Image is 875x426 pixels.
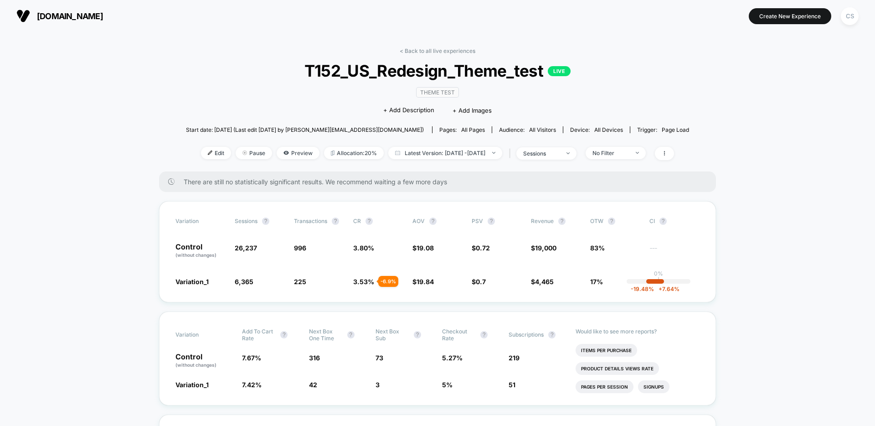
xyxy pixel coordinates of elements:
[414,331,421,338] button: ?
[347,331,355,338] button: ?
[442,328,476,342] span: Checkout Rate
[211,61,664,80] span: T152_US_Redesign_Theme_test
[242,354,261,362] span: 7.67 %
[480,331,488,338] button: ?
[16,9,30,23] img: Visually logo
[590,218,640,225] span: OTW
[400,47,475,54] a: < Back to all live experiences
[353,278,374,286] span: 3.53 %
[499,126,556,133] div: Audience:
[548,66,571,76] p: LIVE
[492,152,495,154] img: end
[594,126,623,133] span: all devices
[412,218,425,224] span: AOV
[175,278,209,286] span: Variation_1
[184,178,698,186] span: There are still no statistically significant results. We recommend waiting a few more days
[309,328,343,342] span: Next Box One Time
[566,152,570,154] img: end
[509,381,515,389] span: 51
[476,244,490,252] span: 0.72
[662,126,689,133] span: Page Load
[531,218,554,224] span: Revenue
[235,244,257,252] span: 26,237
[378,276,398,287] div: - 6.9 %
[365,218,373,225] button: ?
[636,152,639,154] img: end
[186,126,424,133] span: Start date: [DATE] (Last edit [DATE] by [PERSON_NAME][EMAIL_ADDRESS][DOMAIN_NAME])
[236,147,272,159] span: Pause
[376,354,383,362] span: 73
[208,151,212,155] img: edit
[388,147,502,159] span: Latest Version: [DATE] - [DATE]
[654,286,679,292] span: 7.64 %
[417,278,434,286] span: 19.84
[659,286,662,292] span: +
[294,278,306,286] span: 225
[417,244,434,252] span: 19.08
[376,381,380,389] span: 3
[476,278,486,286] span: 0.7
[535,278,554,286] span: 4,465
[37,11,103,21] span: [DOMAIN_NAME]
[576,328,700,335] p: Would like to see more reports?
[531,278,554,286] span: $
[548,331,556,338] button: ?
[442,354,463,362] span: 5.27 %
[175,328,226,342] span: Variation
[638,380,669,393] li: Signups
[383,106,434,115] span: + Add Description
[590,278,603,286] span: 17%
[841,7,859,25] div: CS
[235,218,257,224] span: Sessions
[175,243,226,259] p: Control
[472,218,483,224] span: PSV
[608,218,615,225] button: ?
[576,362,659,375] li: Product Details Views Rate
[631,286,654,292] span: -19.48 %
[332,218,339,225] button: ?
[472,278,486,286] span: $
[838,7,861,26] button: CS
[14,9,106,23] button: [DOMAIN_NAME]
[509,331,544,338] span: Subscriptions
[658,277,659,284] p: |
[488,218,495,225] button: ?
[453,107,492,114] span: + Add Images
[175,252,216,258] span: (without changes)
[654,270,663,277] p: 0%
[175,362,216,368] span: (without changes)
[576,380,633,393] li: Pages Per Session
[412,278,434,286] span: $
[201,147,231,159] span: Edit
[376,328,409,342] span: Next Box Sub
[242,328,276,342] span: Add To Cart Rate
[294,218,327,224] span: Transactions
[523,150,560,157] div: sessions
[277,147,319,159] span: Preview
[309,381,317,389] span: 42
[280,331,288,338] button: ?
[439,126,485,133] div: Pages:
[509,354,520,362] span: 219
[294,244,306,252] span: 996
[416,87,459,98] span: Theme Test
[235,278,253,286] span: 6,365
[442,381,453,389] span: 5 %
[563,126,630,133] span: Device:
[309,354,320,362] span: 316
[592,150,629,156] div: No Filter
[262,218,269,225] button: ?
[175,353,233,369] p: Control
[590,244,605,252] span: 83%
[429,218,437,225] button: ?
[324,147,384,159] span: Allocation: 20%
[659,218,667,225] button: ?
[649,218,700,225] span: CI
[649,245,700,259] span: ---
[637,126,689,133] div: Trigger:
[576,344,637,357] li: Items Per Purchase
[353,218,361,224] span: CR
[749,8,831,24] button: Create New Experience
[472,244,490,252] span: $
[353,244,374,252] span: 3.80 %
